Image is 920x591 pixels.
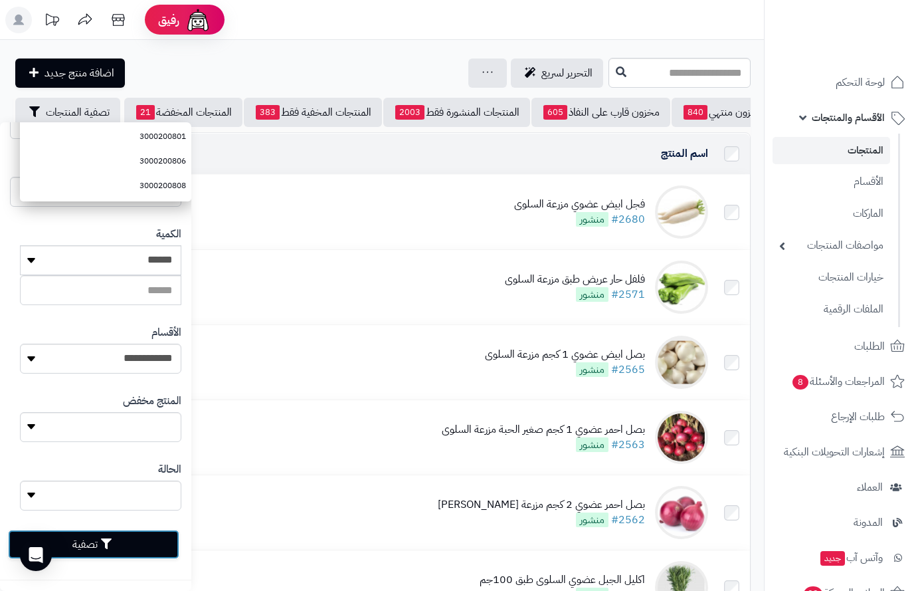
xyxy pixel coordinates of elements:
[156,227,181,242] label: الكمية
[151,325,181,340] label: الأقسام
[773,471,912,503] a: العملاء
[124,98,242,127] a: المنتجات المخفضة21
[576,437,608,452] span: منشور
[831,408,885,426] span: طلبات الإرجاع
[514,197,645,212] div: فجل ابيض عضوي مزرعة السلوى
[45,65,114,81] span: اضافة منتج جديد
[773,542,912,574] a: وآتس آبجديد
[672,98,774,127] a: مخزون منتهي840
[576,212,608,227] span: منشور
[511,59,603,88] a: التحرير لسريع
[15,98,120,127] button: تصفية المنتجات
[773,436,912,468] a: إشعارات التحويلات البنكية
[20,174,191,198] a: 3000200808
[541,65,593,81] span: التحرير لسريع
[383,98,530,127] a: المنتجات المنشورة فقط2003
[773,507,912,538] a: المدونة
[611,362,645,378] a: #2565
[854,513,883,532] span: المدونة
[576,362,608,377] span: منشور
[505,272,645,287] div: فلفل حار عريض طبق مزرعة السلوى
[661,146,708,162] a: اسم المنتج
[20,124,191,149] a: 3000200801
[158,12,179,28] span: رفيق
[480,572,645,588] div: اكليل الجبل عضوي السلوى طبق 100جم
[773,168,890,196] a: الأقسام
[442,422,645,437] div: بصل احمر عضوي 1 كجم صغير الحبة مزرعة السلوى
[185,7,211,33] img: ai-face.png
[485,347,645,362] div: بصل ابيض عضوي 1 كجم مزرعة السلوى
[812,108,885,127] span: الأقسام والمنتجات
[773,330,912,362] a: الطلبات
[773,231,890,260] a: مواصفات المنتجات
[543,105,567,120] span: 605
[773,401,912,433] a: طلبات الإرجاع
[784,443,885,461] span: إشعارات التحويلات البنكية
[773,199,890,228] a: الماركات
[655,185,708,239] img: فجل ابيض عضوي مزرعة السلوى
[15,59,125,88] a: اضافة منتج جديد
[395,105,424,120] span: 2003
[655,336,708,389] img: بصل ابيض عضوي 1 كجم مزرعة السلوى
[854,337,885,356] span: الطلبات
[46,104,110,120] span: تصفية المنتجات
[819,548,883,567] span: وآتس آب
[830,37,907,65] img: logo-2.png
[791,372,885,391] span: المراجعات والأسئلة
[576,513,608,527] span: منشور
[655,486,708,539] img: بصل احمر عضوي 2 كجم مزرعة الشهوان
[611,437,645,453] a: #2563
[792,375,808,390] span: 8
[35,7,68,37] a: تحديثات المنصة
[773,295,890,324] a: الملفات الرقمية
[611,211,645,227] a: #2680
[576,287,608,302] span: منشور
[857,478,883,497] span: العملاء
[158,462,181,477] label: الحالة
[531,98,670,127] a: مخزون قارب على النفاذ605
[773,366,912,398] a: المراجعات والأسئلة8
[136,105,155,120] span: 21
[684,105,707,120] span: 840
[20,539,52,571] div: Open Intercom Messenger
[123,394,181,409] label: المنتج مخفض
[836,73,885,92] span: لوحة التحكم
[773,66,912,98] a: لوحة التحكم
[820,551,845,566] span: جديد
[611,287,645,302] a: #2571
[438,497,645,513] div: بصل احمر عضوي 2 كجم مزرعة [PERSON_NAME]
[20,149,191,174] a: 3000200806
[773,137,890,164] a: المنتجات
[256,105,280,120] span: 383
[611,512,645,528] a: #2562
[655,261,708,314] img: فلفل حار عريض طبق مزرعة السلوى
[8,530,179,559] button: تصفية
[655,411,708,464] img: بصل احمر عضوي 1 كجم صغير الحبة مزرعة السلوى
[773,263,890,292] a: خيارات المنتجات
[244,98,382,127] a: المنتجات المخفية فقط383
